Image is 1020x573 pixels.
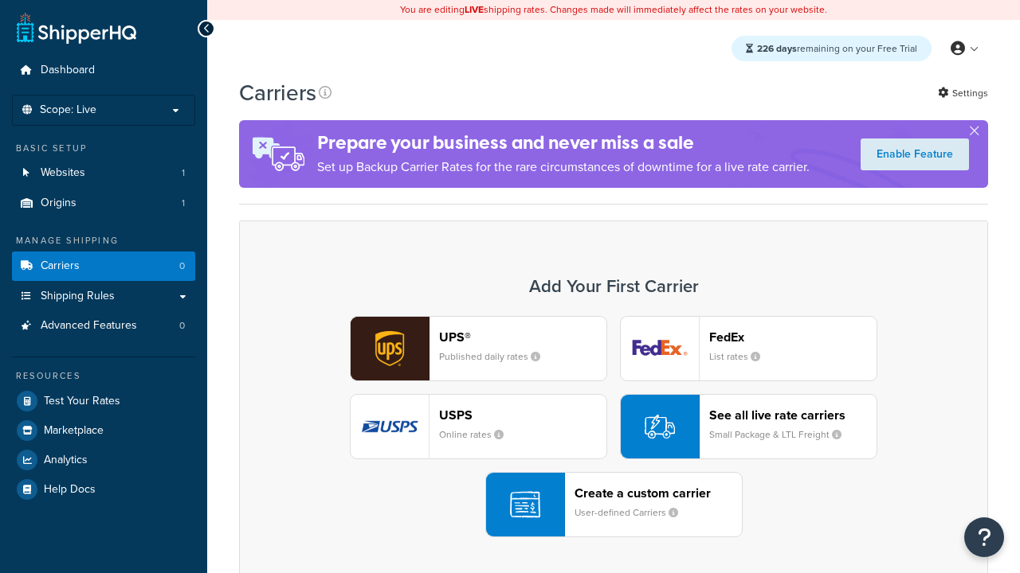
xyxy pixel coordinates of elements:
a: Carriers 0 [12,251,195,281]
li: Carriers [12,251,195,281]
img: ad-rules-rateshop-fe6ec290ccb7230408bd80ed9643f0289d75e0ffd9eb532fc0e269fcd187b520.png [239,120,317,188]
button: fedEx logoFedExList rates [620,316,877,381]
button: Open Resource Center [964,517,1004,557]
span: Advanced Features [41,319,137,333]
span: 0 [179,259,185,273]
b: LIVE [465,2,484,17]
h1: Carriers [239,77,316,108]
li: Advanced Features [12,311,195,341]
a: Settings [938,82,988,104]
p: Set up Backup Carrier Rates for the rare circumstances of downtime for a live rate carrier. [317,156,810,178]
a: Analytics [12,446,195,474]
h3: Add Your First Carrier [256,277,971,296]
img: usps logo [351,395,429,458]
header: See all live rate carriers [709,407,877,423]
a: Shipping Rules [12,282,195,311]
span: Help Docs [44,483,96,497]
img: fedEx logo [621,317,699,380]
header: FedEx [709,329,877,345]
span: Dashboard [41,64,95,77]
small: Small Package & LTL Freight [709,427,854,442]
span: Websites [41,166,85,180]
div: Basic Setup [12,142,195,155]
h4: Prepare your business and never miss a sale [317,130,810,156]
a: Help Docs [12,475,195,504]
button: See all live rate carriersSmall Package & LTL Freight [620,394,877,459]
button: usps logoUSPSOnline rates [350,394,607,459]
span: Scope: Live [40,103,96,117]
div: Resources [12,369,195,383]
a: Websites 1 [12,158,195,188]
a: Enable Feature [861,138,969,170]
li: Origins [12,189,195,218]
span: Test Your Rates [44,395,120,408]
header: UPS® [439,329,606,345]
img: icon-carrier-custom-c93b8a24.svg [510,489,540,520]
strong: 226 days [757,41,797,56]
span: Shipping Rules [41,290,115,303]
header: USPS [439,407,606,423]
span: Origins [41,197,76,210]
button: ups logoUPS®Published daily rates [350,316,607,381]
img: ups logo [351,317,429,380]
a: Dashboard [12,56,195,85]
a: ShipperHQ Home [17,12,136,44]
small: Online rates [439,427,516,442]
a: Origins 1 [12,189,195,218]
img: icon-carrier-liverate-becf4550.svg [645,411,675,442]
small: Published daily rates [439,349,553,364]
a: Advanced Features 0 [12,311,195,341]
small: List rates [709,349,773,364]
span: Carriers [41,259,80,273]
a: Test Your Rates [12,387,195,415]
small: User-defined Carriers [575,505,691,520]
li: Websites [12,158,195,188]
span: Analytics [44,454,88,467]
span: 0 [179,319,185,333]
header: Create a custom carrier [575,485,742,501]
span: Marketplace [44,424,104,438]
div: Manage Shipping [12,234,195,248]
div: remaining on your Free Trial [732,36,932,61]
button: Create a custom carrierUser-defined Carriers [485,472,743,537]
span: 1 [182,166,185,180]
a: Marketplace [12,416,195,445]
span: 1 [182,197,185,210]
